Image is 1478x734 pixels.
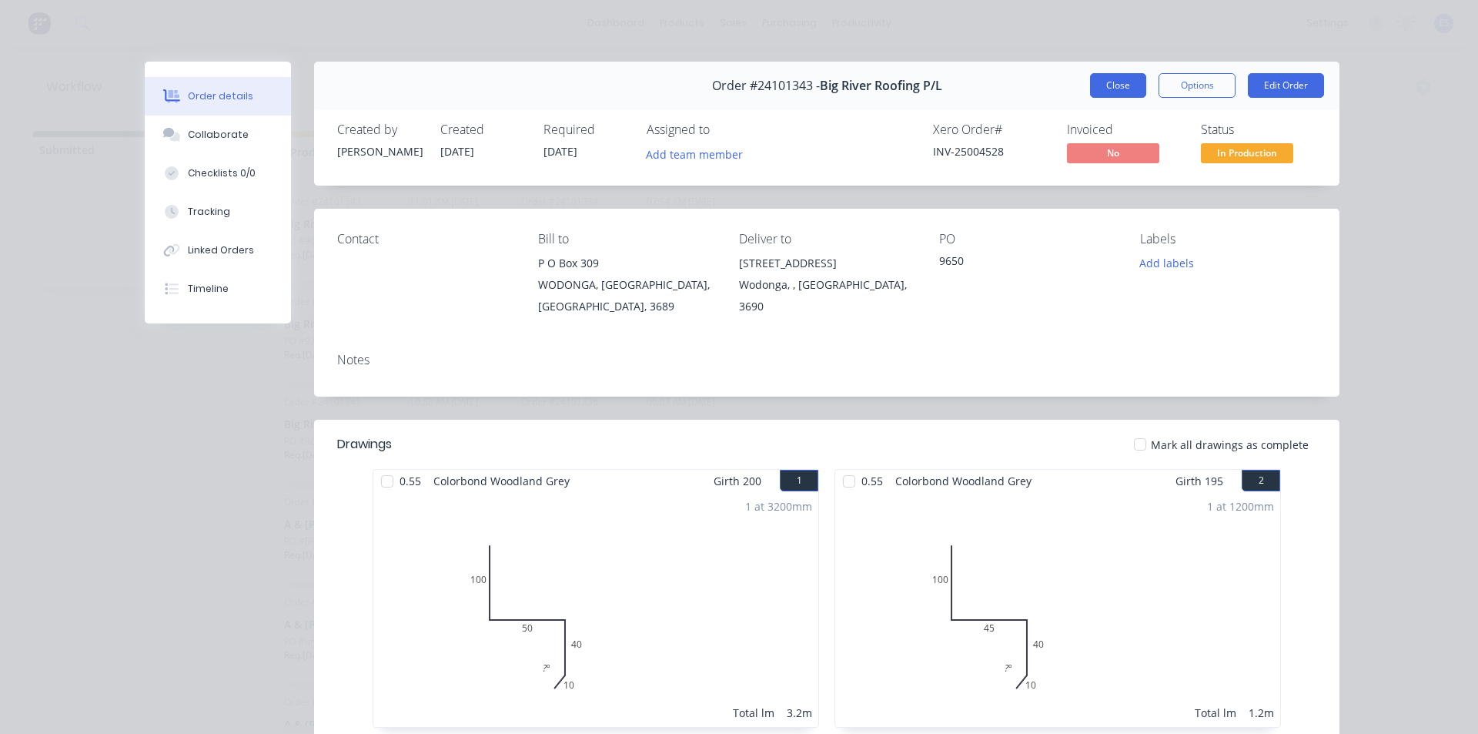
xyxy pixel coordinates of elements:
[780,470,818,491] button: 1
[543,122,628,137] div: Required
[538,274,714,317] div: WODONGA, [GEOGRAPHIC_DATA], [GEOGRAPHIC_DATA], 3689
[647,122,801,137] div: Assigned to
[739,253,915,274] div: [STREET_ADDRESS]
[1175,470,1223,492] span: Girth 195
[939,232,1115,246] div: PO
[188,205,230,219] div: Tracking
[745,498,812,514] div: 1 at 3200mm
[145,154,291,193] button: Checklists 0/0
[188,282,229,296] div: Timeline
[1207,498,1274,514] div: 1 at 1200mm
[1090,73,1146,98] button: Close
[1242,470,1280,491] button: 2
[733,705,774,721] div: Total lm
[337,232,513,246] div: Contact
[714,470,761,492] span: Girth 200
[543,144,577,159] span: [DATE]
[712,79,820,93] span: Order #24101343 -
[1067,122,1182,137] div: Invoiced
[1201,122,1316,137] div: Status
[1201,143,1293,166] button: In Production
[188,128,249,142] div: Collaborate
[188,166,256,180] div: Checklists 0/0
[145,116,291,154] button: Collaborate
[739,253,915,317] div: [STREET_ADDRESS]Wodonga, , [GEOGRAPHIC_DATA], 3690
[393,470,427,492] span: 0.55
[337,122,422,137] div: Created by
[739,232,915,246] div: Deliver to
[1195,705,1236,721] div: Total lm
[337,353,1316,367] div: Notes
[933,143,1048,159] div: INV-25004528
[1201,143,1293,163] span: In Production
[820,79,942,93] span: Big River Roofing P/L
[1067,143,1159,163] span: No
[1248,73,1324,98] button: Edit Order
[188,89,253,103] div: Order details
[440,144,474,159] span: [DATE]
[538,253,714,274] div: P O Box 309
[1132,253,1202,273] button: Add labels
[835,492,1280,727] div: 0100454010?º1 at 1200mmTotal lm1.2m
[373,492,818,727] div: 0100504010?º1 at 3200mmTotal lm3.2m
[787,705,812,721] div: 3.2m
[889,470,1038,492] span: Colorbond Woodland Grey
[1151,437,1309,453] span: Mark all drawings as complete
[939,253,1115,274] div: 9650
[188,243,254,257] div: Linked Orders
[647,143,751,164] button: Add team member
[739,274,915,317] div: Wodonga, , [GEOGRAPHIC_DATA], 3690
[440,122,525,137] div: Created
[933,122,1048,137] div: Xero Order #
[538,232,714,246] div: Bill to
[145,270,291,308] button: Timeline
[1159,73,1236,98] button: Options
[145,193,291,231] button: Tracking
[538,253,714,317] div: P O Box 309WODONGA, [GEOGRAPHIC_DATA], [GEOGRAPHIC_DATA], 3689
[1249,705,1274,721] div: 1.2m
[337,143,422,159] div: [PERSON_NAME]
[1140,232,1316,246] div: Labels
[638,143,751,164] button: Add team member
[855,470,889,492] span: 0.55
[145,77,291,116] button: Order details
[337,435,392,454] div: Drawings
[427,470,576,492] span: Colorbond Woodland Grey
[145,231,291,270] button: Linked Orders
